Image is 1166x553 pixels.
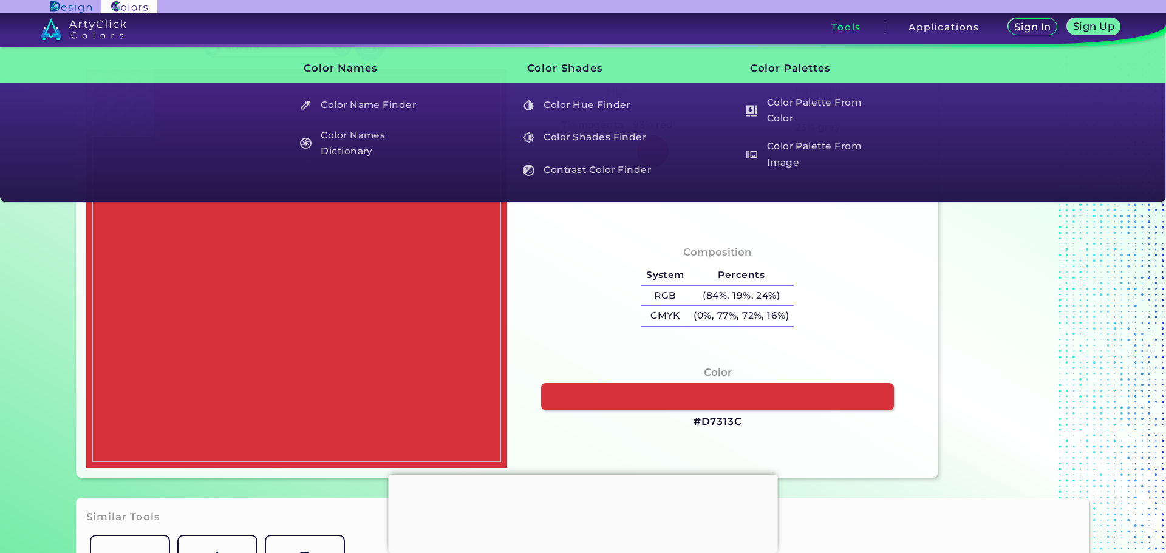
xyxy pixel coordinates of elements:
[517,126,659,149] h5: Color Shades Finder
[293,126,437,161] a: Color Names Dictionary
[1011,19,1055,35] a: Sign In
[294,93,435,117] h5: Color Name Finder
[294,126,435,161] h5: Color Names Dictionary
[641,286,689,306] h5: RGB
[641,265,689,285] h5: System
[517,158,659,182] h5: Contrast Color Finder
[704,364,732,381] h4: Color
[1016,22,1049,32] h5: Sign In
[694,415,742,429] h3: #D7313C
[50,1,91,13] img: ArtyClick Design logo
[300,100,312,111] img: icon_color_name_finder_white.svg
[41,18,126,40] img: logo_artyclick_colors_white.svg
[86,510,160,524] h3: Similar Tools
[293,93,437,117] a: Color Name Finder
[740,93,882,128] h5: Color Palette From Color
[689,286,794,306] h5: (84%, 19%, 24%)
[1070,19,1118,35] a: Sign Up
[689,265,794,285] h5: Percents
[92,75,501,462] img: 071b815c-020d-49a5-b724-468f79fbae27
[831,22,861,32] h3: Tools
[746,105,758,117] img: icon_col_pal_col_white.svg
[517,93,659,117] h5: Color Hue Finder
[909,22,980,32] h3: Applications
[641,306,689,326] h5: CMYK
[389,475,778,550] iframe: Advertisement
[729,53,882,84] h3: Color Palettes
[516,126,660,149] a: Color Shades Finder
[300,138,312,149] img: icon_color_names_dictionary_white.svg
[746,149,758,160] img: icon_palette_from_image_white.svg
[683,243,752,261] h4: Composition
[1075,22,1113,31] h5: Sign Up
[516,158,660,182] a: Contrast Color Finder
[506,53,660,84] h3: Color Shades
[284,53,437,84] h3: Color Names
[523,132,534,143] img: icon_color_shades_white.svg
[740,137,882,172] h5: Color Palette From Image
[523,165,534,176] img: icon_color_contrast_white.svg
[689,306,794,326] h5: (0%, 77%, 72%, 16%)
[523,100,534,111] img: icon_color_hue_white.svg
[516,93,660,117] a: Color Hue Finder
[739,137,882,172] a: Color Palette From Image
[739,93,882,128] a: Color Palette From Color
